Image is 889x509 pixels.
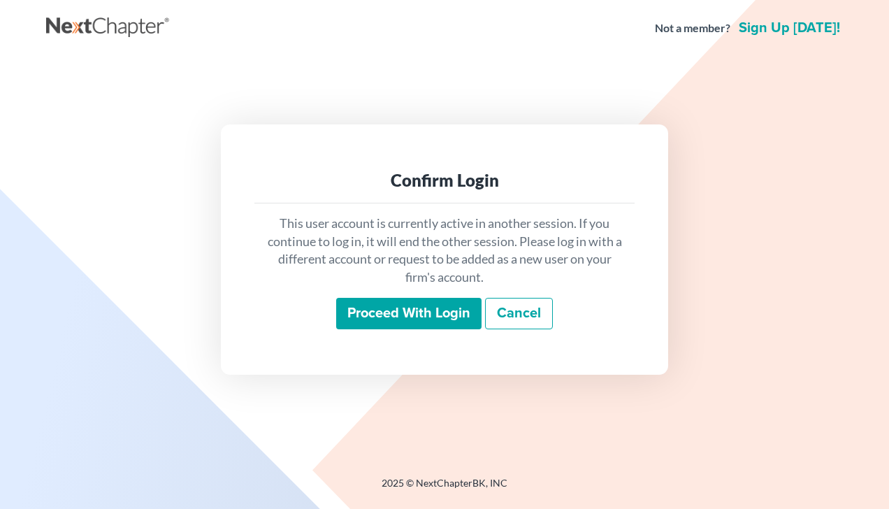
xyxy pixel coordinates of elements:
a: Cancel [485,298,553,330]
div: 2025 © NextChapterBK, INC [46,476,843,501]
input: Proceed with login [336,298,482,330]
div: Confirm Login [266,169,623,192]
a: Sign up [DATE]! [736,21,843,35]
p: This user account is currently active in another session. If you continue to log in, it will end ... [266,215,623,287]
strong: Not a member? [655,20,730,36]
